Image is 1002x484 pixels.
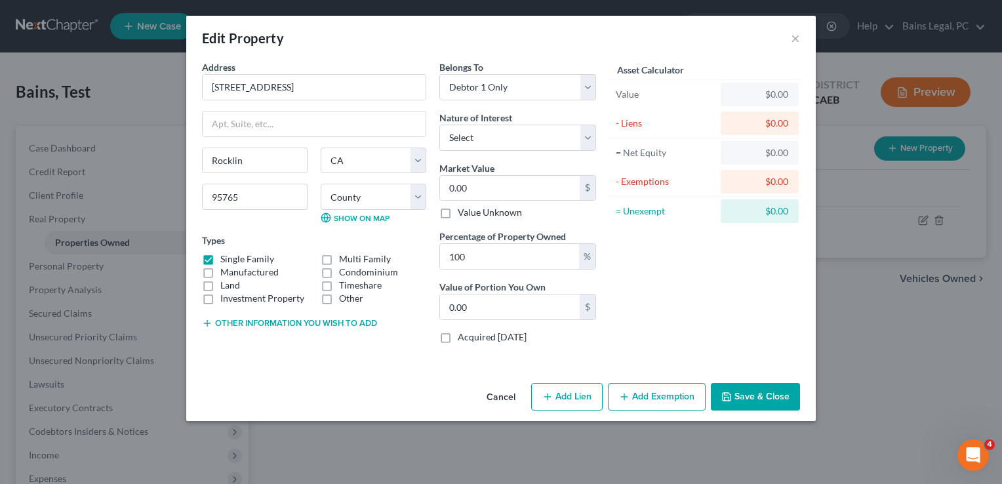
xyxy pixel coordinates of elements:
div: $0.00 [731,175,788,188]
span: Belongs To [439,62,483,73]
input: Enter zip... [202,184,308,210]
div: Edit Property [202,29,284,47]
div: Value [616,88,715,101]
div: $0.00 [731,205,788,218]
label: Single Family [220,252,274,266]
button: Add Lien [531,383,603,411]
div: = Net Equity [616,146,715,159]
div: $0.00 [731,88,788,101]
button: × [791,30,800,46]
label: Manufactured [220,266,279,279]
a: Show on Map [321,212,390,223]
button: Add Exemption [608,383,706,411]
label: Multi Family [339,252,391,266]
div: = Unexempt [616,205,715,218]
input: Enter address... [203,75,426,100]
label: Nature of Interest [439,111,512,125]
input: 0.00 [440,176,580,201]
label: Value of Portion You Own [439,280,546,294]
button: Other information you wish to add [202,318,377,329]
label: Acquired [DATE] [458,331,527,344]
span: 4 [984,439,995,450]
label: Percentage of Property Owned [439,230,566,243]
input: 0.00 [440,244,579,269]
label: Other [339,292,363,305]
label: Value Unknown [458,206,522,219]
div: - Exemptions [616,175,715,188]
div: $0.00 [731,146,788,159]
label: Condominium [339,266,398,279]
div: $ [580,294,595,319]
input: Apt, Suite, etc... [203,111,426,136]
button: Cancel [476,384,526,411]
button: Save & Close [711,383,800,411]
iframe: Intercom live chat [957,439,989,471]
div: $0.00 [731,117,788,130]
div: - Liens [616,117,715,130]
span: Address [202,62,235,73]
label: Types [202,233,225,247]
input: 0.00 [440,294,580,319]
input: Enter city... [203,148,307,173]
label: Land [220,279,240,292]
label: Investment Property [220,292,304,305]
label: Asset Calculator [617,63,684,77]
label: Timeshare [339,279,382,292]
label: Market Value [439,161,494,175]
div: $ [580,176,595,201]
div: % [579,244,595,269]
